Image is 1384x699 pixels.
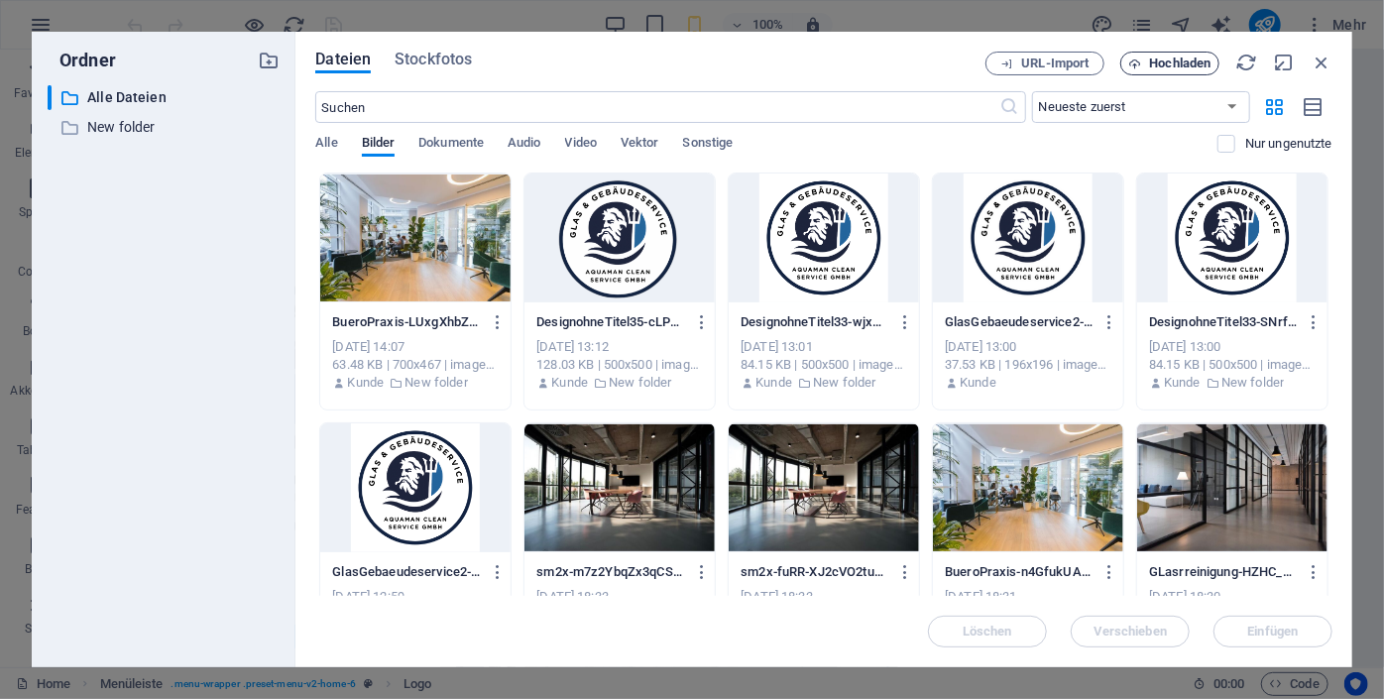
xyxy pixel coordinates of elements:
[741,313,888,331] p: DesignohneTitel33-wjxSKGS5mJK_JZDaS_5PuQ.png
[1149,588,1316,606] div: [DATE] 18:30
[348,374,385,392] p: Kunde
[741,338,907,356] div: [DATE] 13:01
[536,563,684,581] p: sm2x-m7z2YbqZx3qCSQ8NULW6HQ.jpeg
[1149,338,1316,356] div: [DATE] 13:00
[1149,563,1297,581] p: GLasrreinigung-HZHC_UmPq4ty5GZRxOo0tw.jpeg
[1149,313,1297,331] p: DesignohneTitel33-SNrf9x5Mvf7HX0n4joLitg.png
[536,588,703,606] div: [DATE] 18:33
[813,374,875,392] p: New folder
[48,48,116,73] p: Ordner
[536,356,703,374] div: 128.03 KB | 500x500 | image/png
[332,338,499,356] div: [DATE] 14:07
[315,48,371,71] span: Dateien
[404,374,467,392] p: New folder
[332,313,480,331] p: BueroPraxis-LUxgXhbZoKlxLfo1ifhWRQ.jpeg
[48,115,280,140] div: New folder
[609,374,671,392] p: New folder
[1022,58,1090,69] span: URL-Import
[315,131,337,159] span: Alle
[1245,135,1332,153] p: Zeigt nur Dateien an, die nicht auf der Website verwendet werden. Dateien, die während dieser Sit...
[945,563,1093,581] p: BueroPraxis-n4GfukUAS2yzg_p8N-Fs5A.jpeg
[536,338,703,356] div: [DATE] 13:12
[1149,374,1316,392] div: Von: Kunde | Ordner: New folder
[536,313,684,331] p: DesignohneTitel35-cLPkoBRMLWDEHtbcpueOgg.png
[315,91,999,123] input: Suchen
[621,131,659,159] span: Vektor
[332,563,480,581] p: GlasGebaeudeservice2-BktcBPuyRl7LxEvAHt9SAw.png
[1149,356,1316,374] div: 84.15 KB | 500x500 | image/png
[1120,52,1219,75] button: Hochladen
[395,48,472,71] span: Stockfotos
[1221,374,1284,392] p: New folder
[48,85,52,110] div: ​
[1273,52,1295,73] i: Minimieren
[741,588,907,606] div: [DATE] 18:33
[508,131,540,159] span: Audio
[1164,374,1201,392] p: Kunde
[945,356,1111,374] div: 37.53 KB | 196x196 | image/png
[536,374,703,392] div: Von: Kunde | Ordner: New folder
[1311,52,1332,73] i: Schließen
[985,52,1104,75] button: URL-Import
[945,313,1093,331] p: GlasGebaeudeservice2-BktcBPuyRl7LxEvAHt9SAw-B38AbqcDgQF7pTt4rr0EOg.png
[87,86,244,109] p: Alle Dateien
[551,374,588,392] p: Kunde
[741,374,907,392] div: Von: Kunde | Ordner: New folder
[362,131,396,159] span: Bilder
[332,588,499,606] div: [DATE] 12:59
[1235,52,1257,73] i: Neu laden
[755,374,792,392] p: Kunde
[418,131,484,159] span: Dokumente
[741,563,888,581] p: sm2x-fuRR-XJ2cVO2tuOVCulNtw.jpeg
[87,116,244,139] p: New folder
[565,131,597,159] span: Video
[332,374,499,392] div: Von: Kunde | Ordner: New folder
[960,374,996,392] p: Kunde
[683,131,734,159] span: Sonstige
[741,356,907,374] div: 84.15 KB | 500x500 | image/png
[945,338,1111,356] div: [DATE] 13:00
[1150,58,1211,69] span: Hochladen
[945,588,1111,606] div: [DATE] 18:31
[258,50,280,71] i: Neuen Ordner erstellen
[332,356,499,374] div: 63.48 KB | 700x467 | image/jpeg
